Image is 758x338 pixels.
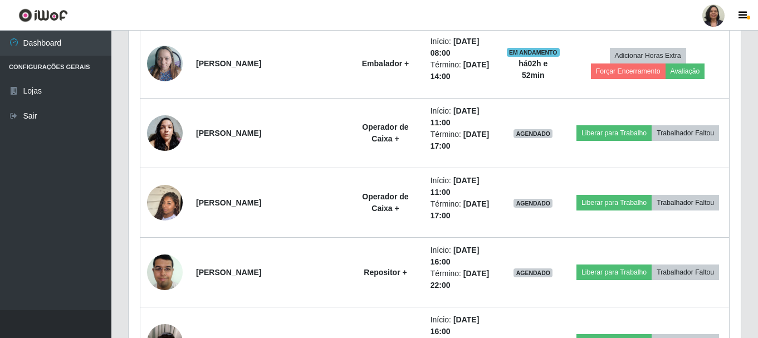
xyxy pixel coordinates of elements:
li: Início: [431,105,493,129]
button: Adicionar Horas Extra [610,48,686,63]
strong: Repositor + [364,268,407,277]
span: EM ANDAMENTO [507,48,560,57]
button: Trabalhador Faltou [652,195,719,210]
strong: [PERSON_NAME] [196,129,261,138]
time: [DATE] 16:00 [431,315,480,336]
button: Trabalhador Faltou [652,264,719,280]
time: [DATE] 08:00 [431,37,480,57]
img: 1745635313698.jpeg [147,171,183,234]
button: Avaliação [666,63,705,79]
button: Liberar para Trabalho [576,264,652,280]
span: AGENDADO [514,129,552,138]
button: Liberar para Trabalho [576,125,652,141]
strong: [PERSON_NAME] [196,198,261,207]
span: AGENDADO [514,199,552,208]
strong: Operador de Caixa + [362,123,408,143]
strong: Embalador + [362,59,409,68]
strong: [PERSON_NAME] [196,268,261,277]
time: [DATE] 11:00 [431,176,480,197]
img: 1727202109087.jpeg [147,40,183,87]
button: Trabalhador Faltou [652,125,719,141]
img: 1714848493564.jpeg [147,109,183,156]
li: Início: [431,36,493,59]
time: [DATE] 11:00 [431,106,480,127]
img: CoreUI Logo [18,8,68,22]
button: Forçar Encerramento [591,63,666,79]
li: Início: [431,314,493,337]
li: Início: [431,175,493,198]
li: Término: [431,268,493,291]
time: [DATE] 16:00 [431,246,480,266]
li: Término: [431,59,493,82]
strong: [PERSON_NAME] [196,59,261,68]
li: Término: [431,129,493,152]
strong: Operador de Caixa + [362,192,408,213]
img: 1602822418188.jpeg [147,248,183,296]
li: Início: [431,244,493,268]
strong: há 02 h e 52 min [519,59,547,80]
span: AGENDADO [514,268,552,277]
button: Liberar para Trabalho [576,195,652,210]
li: Término: [431,198,493,222]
